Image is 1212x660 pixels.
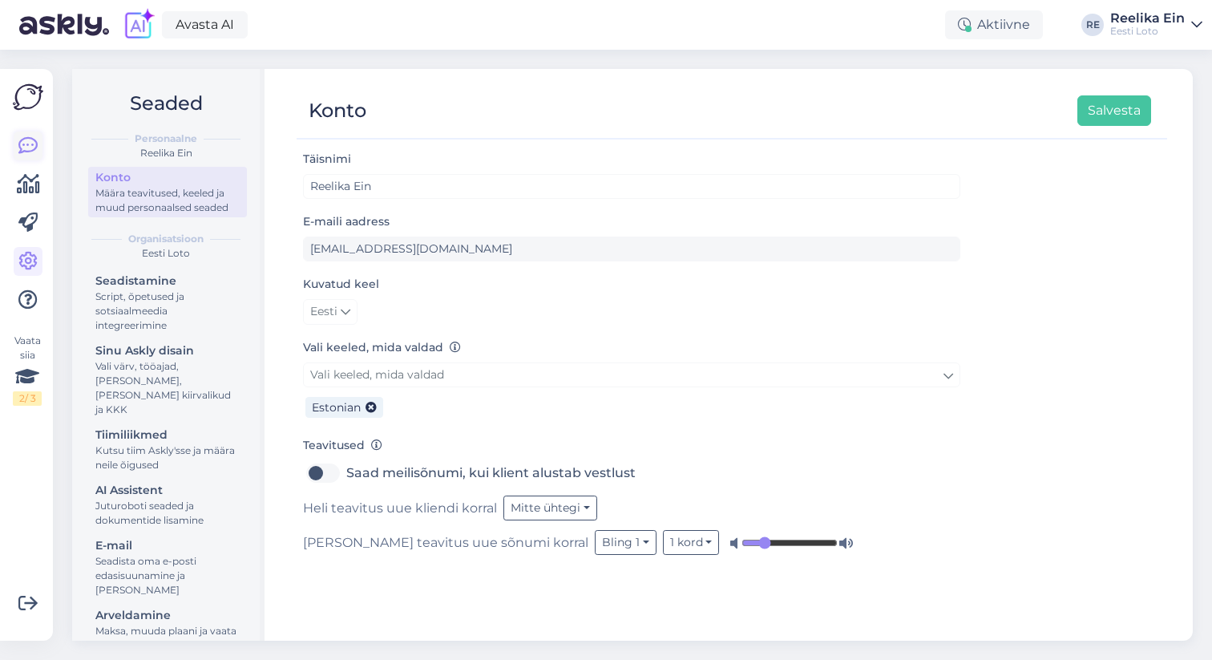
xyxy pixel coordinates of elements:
[95,273,240,290] div: Seadistamine
[85,246,247,261] div: Eesti Loto
[88,270,247,335] a: SeadistamineScript, õpetused ja sotsiaalmeedia integreerimine
[95,290,240,333] div: Script, õpetused ja sotsiaalmeedia integreerimine
[1110,12,1185,25] div: Reelika Ein
[135,132,197,146] b: Personaalne
[88,340,247,419] a: Sinu Askly disainVali värv, tööajad, [PERSON_NAME], [PERSON_NAME] kiirvalikud ja KKK
[95,554,240,597] div: Seadista oma e-posti edasisuunamine ja [PERSON_NAME]
[88,424,247,475] a: TiimiliikmedKutsu tiim Askly'sse ja määra neile õigused
[1081,14,1104,36] div: RE
[303,174,960,199] input: Sisesta nimi
[346,460,636,486] label: Saad meilisõnumi, kui klient alustab vestlust
[1110,12,1202,38] a: Reelika EinEesti Loto
[88,480,247,530] a: AI AssistentJuturoboti seaded ja dokumentide lisamine
[309,95,366,126] div: Konto
[945,10,1043,39] div: Aktiivne
[95,624,240,653] div: Maksa, muuda plaani ja vaata arveid
[303,362,960,387] a: Vali keeled, mida valdad
[1077,95,1151,126] button: Salvesta
[303,276,379,293] label: Kuvatud keel
[303,237,960,261] input: Sisesta e-maili aadress
[122,8,156,42] img: explore-ai
[310,303,337,321] span: Eesti
[303,496,960,520] div: Heli teavitus uue kliendi korral
[13,82,43,112] img: Askly Logo
[503,496,597,520] button: Mitte ühtegi
[95,537,240,554] div: E-mail
[303,213,390,230] label: E-maili aadress
[303,437,382,454] label: Teavitused
[95,186,240,215] div: Määra teavitused, keeled ja muud personaalsed seaded
[85,146,247,160] div: Reelika Ein
[88,605,247,655] a: ArveldamineMaksa, muuda plaani ja vaata arveid
[95,499,240,528] div: Juturoboti seaded ja dokumentide lisamine
[663,530,720,555] button: 1 kord
[95,607,240,624] div: Arveldamine
[13,334,42,406] div: Vaata siia
[162,11,248,38] a: Avasta AI
[95,169,240,186] div: Konto
[595,530,656,555] button: Bling 1
[1110,25,1185,38] div: Eesti Loto
[303,299,358,325] a: Eesti
[128,232,204,246] b: Organisatsioon
[303,530,960,555] div: [PERSON_NAME] teavitus uue sõnumi korral
[303,339,461,356] label: Vali keeled, mida valdad
[95,359,240,417] div: Vali värv, tööajad, [PERSON_NAME], [PERSON_NAME] kiirvalikud ja KKK
[303,151,351,168] label: Täisnimi
[95,482,240,499] div: AI Assistent
[88,535,247,600] a: E-mailSeadista oma e-posti edasisuunamine ja [PERSON_NAME]
[95,427,240,443] div: Tiimiliikmed
[312,400,361,415] span: Estonian
[13,391,42,406] div: 2 / 3
[85,88,247,119] h2: Seaded
[95,342,240,359] div: Sinu Askly disain
[95,443,240,472] div: Kutsu tiim Askly'sse ja määra neile õigused
[88,167,247,217] a: KontoMäära teavitused, keeled ja muud personaalsed seaded
[310,367,444,382] span: Vali keeled, mida valdad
